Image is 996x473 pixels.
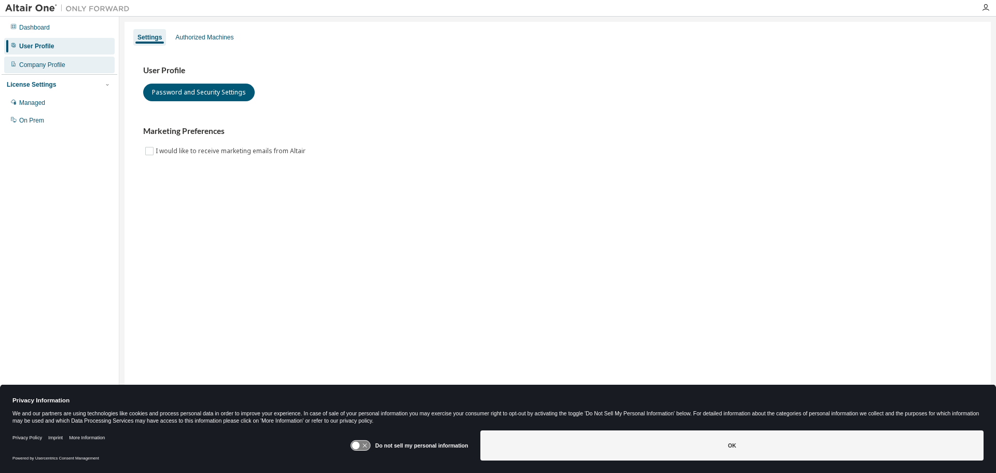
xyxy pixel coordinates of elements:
img: Altair One [5,3,135,13]
div: On Prem [19,116,44,125]
div: Dashboard [19,23,50,32]
div: Managed [19,99,45,107]
button: Password and Security Settings [143,84,255,101]
div: User Profile [19,42,54,50]
div: Settings [137,33,162,42]
div: Company Profile [19,61,65,69]
div: Authorized Machines [175,33,233,42]
h3: Marketing Preferences [143,126,972,137]
div: License Settings [7,80,56,89]
label: I would like to receive marketing emails from Altair [156,145,308,157]
h3: User Profile [143,65,972,76]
